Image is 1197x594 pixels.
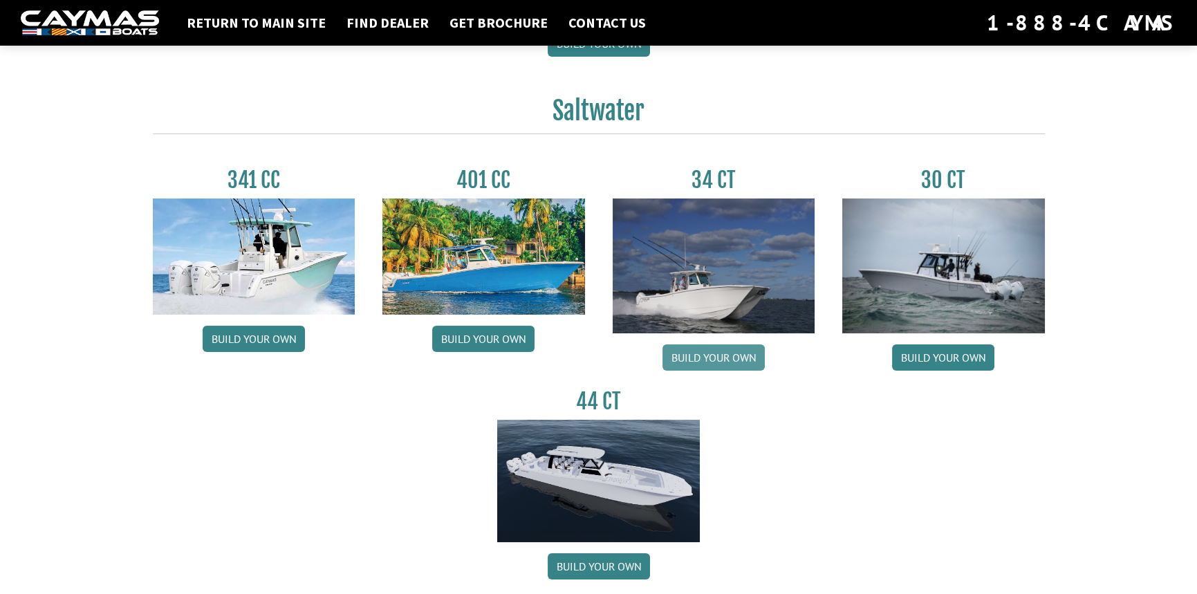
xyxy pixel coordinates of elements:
div: 1-888-4CAYMAS [987,8,1176,38]
h3: 44 CT [497,389,700,414]
h3: 341 CC [153,167,355,193]
a: Build your own [892,344,994,371]
a: Build your own [548,553,650,579]
h3: 30 CT [842,167,1045,193]
a: Contact Us [562,14,653,32]
a: Get Brochure [443,14,555,32]
a: Build your own [432,326,535,352]
img: 30_CT_photo_shoot_for_caymas_connect.jpg [842,198,1045,333]
img: 341CC-thumbjpg.jpg [153,198,355,315]
a: Return to main site [180,14,333,32]
h3: 34 CT [613,167,815,193]
h2: Saltwater [153,95,1045,134]
a: Build your own [203,326,305,352]
a: Find Dealer [340,14,436,32]
a: Build your own [662,344,765,371]
img: 401CC_thumb.pg.jpg [382,198,585,315]
h3: 401 CC [382,167,585,193]
img: Caymas_34_CT_pic_1.jpg [613,198,815,333]
img: white-logo-c9c8dbefe5ff5ceceb0f0178aa75bf4bb51f6bca0971e226c86eb53dfe498488.png [21,10,159,36]
img: 44ct_background.png [497,420,700,543]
